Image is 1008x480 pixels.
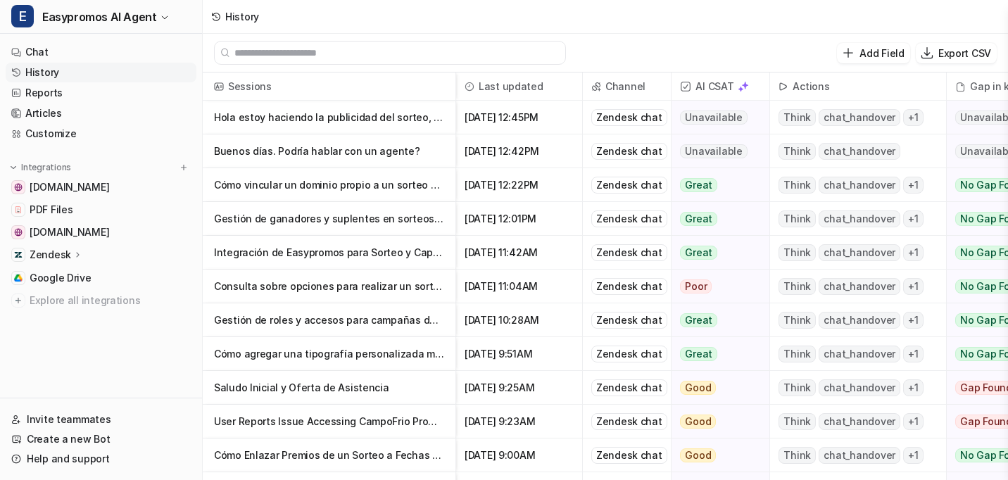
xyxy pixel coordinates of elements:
div: Zendesk chat [591,346,667,362]
p: Cómo Enlazar Premios de un Sorteo a Fechas Seleccionadas por Usuarios [214,438,444,472]
span: Think [779,143,816,160]
span: [DOMAIN_NAME] [30,180,109,194]
div: History [225,9,259,24]
img: explore all integrations [11,293,25,308]
img: PDF Files [14,206,23,214]
h2: Actions [793,72,829,101]
span: Great [680,212,717,226]
img: menu_add.svg [179,163,189,172]
span: Think [779,413,816,430]
span: [DOMAIN_NAME] [30,225,109,239]
span: + 1 [903,177,924,194]
span: chat_handover [819,447,900,464]
button: Great [672,303,761,337]
span: Explore all integrations [30,289,191,312]
button: Poor [672,270,761,303]
div: Zendesk chat [591,312,667,329]
a: Help and support [6,449,196,469]
a: Customize [6,124,196,144]
p: Consulta sobre opciones para realizar un sorteo [214,270,444,303]
span: Think [779,312,816,329]
button: Great [672,168,761,202]
span: chat_handover [819,109,900,126]
span: Think [779,244,816,261]
a: PDF FilesPDF Files [6,200,196,220]
span: Easypromos AI Agent [42,7,156,27]
span: Good [680,448,716,462]
a: Articles [6,103,196,123]
button: Export CSV [916,43,997,63]
span: AI CSAT [677,72,764,101]
button: Great [672,236,761,270]
span: Sessions [208,72,450,101]
span: Think [779,109,816,126]
p: User Reports Issue Accessing CampoFrio Promo Prize URL [214,405,444,438]
span: Last updated [462,72,577,101]
span: Google Drive [30,271,92,285]
span: + 1 [903,109,924,126]
a: easypromos-apiref.redoc.ly[DOMAIN_NAME] [6,177,196,197]
span: [DATE] 10:28AM [462,303,577,337]
p: Saludo Inicial y Oferta de Asistencia [214,371,444,405]
a: History [6,63,196,82]
span: Think [779,346,816,362]
span: [DATE] 9:51AM [462,337,577,371]
span: chat_handover [819,143,900,160]
span: chat_handover [819,177,900,194]
a: Google DriveGoogle Drive [6,268,196,288]
button: Integrations [6,160,75,175]
span: + 1 [903,312,924,329]
span: + 1 [903,278,924,295]
p: Integrations [21,162,71,173]
a: Invite teammates [6,410,196,429]
div: Zendesk chat [591,447,667,464]
span: Good [680,415,716,429]
span: Think [779,379,816,396]
div: Zendesk chat [591,379,667,396]
a: Reports [6,83,196,103]
div: Zendesk chat [591,244,667,261]
img: easypromos-apiref.redoc.ly [14,183,23,191]
p: Zendesk [30,248,71,262]
span: chat_handover [819,413,900,430]
img: Zendesk [14,251,23,259]
p: Cómo agregar una tipografía personalizada mediante CSS [214,337,444,371]
button: Great [672,202,761,236]
p: Gestión de roles y accesos para campañas de Easypromos en asociaciones de comercios [214,303,444,337]
a: www.easypromosapp.com[DOMAIN_NAME] [6,222,196,242]
p: Cómo vincular un dominio propio a un sorteo en la plataforma [214,168,444,202]
span: + 1 [903,413,924,430]
span: Channel [588,72,665,101]
span: + 1 [903,447,924,464]
span: [DATE] 12:22PM [462,168,577,202]
div: Zendesk chat [591,109,667,126]
a: Explore all integrations [6,291,196,310]
span: PDF Files [30,203,73,217]
span: + 1 [903,346,924,362]
div: Zendesk chat [591,177,667,194]
span: Good [680,381,716,395]
div: Zendesk chat [591,413,667,430]
span: [DATE] 9:25AM [462,371,577,405]
span: Great [680,313,717,327]
span: [DATE] 11:04AM [462,270,577,303]
button: Good [672,438,761,472]
span: Poor [680,279,712,293]
p: Integración de Easypromos para Sorteo y Captación de Emails en Freshvana [214,236,444,270]
span: chat_handover [819,278,900,295]
div: Zendesk chat [591,278,667,295]
span: [DATE] 9:23AM [462,405,577,438]
p: Add Field [859,46,904,61]
span: chat_handover [819,244,900,261]
span: chat_handover [819,379,900,396]
a: Create a new Bot [6,429,196,449]
span: Great [680,178,717,192]
span: Think [779,177,816,194]
div: Zendesk chat [591,210,667,227]
span: + 1 [903,244,924,261]
span: [DATE] 9:00AM [462,438,577,472]
span: chat_handover [819,346,900,362]
span: Think [779,210,816,227]
span: [DATE] 12:01PM [462,202,577,236]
